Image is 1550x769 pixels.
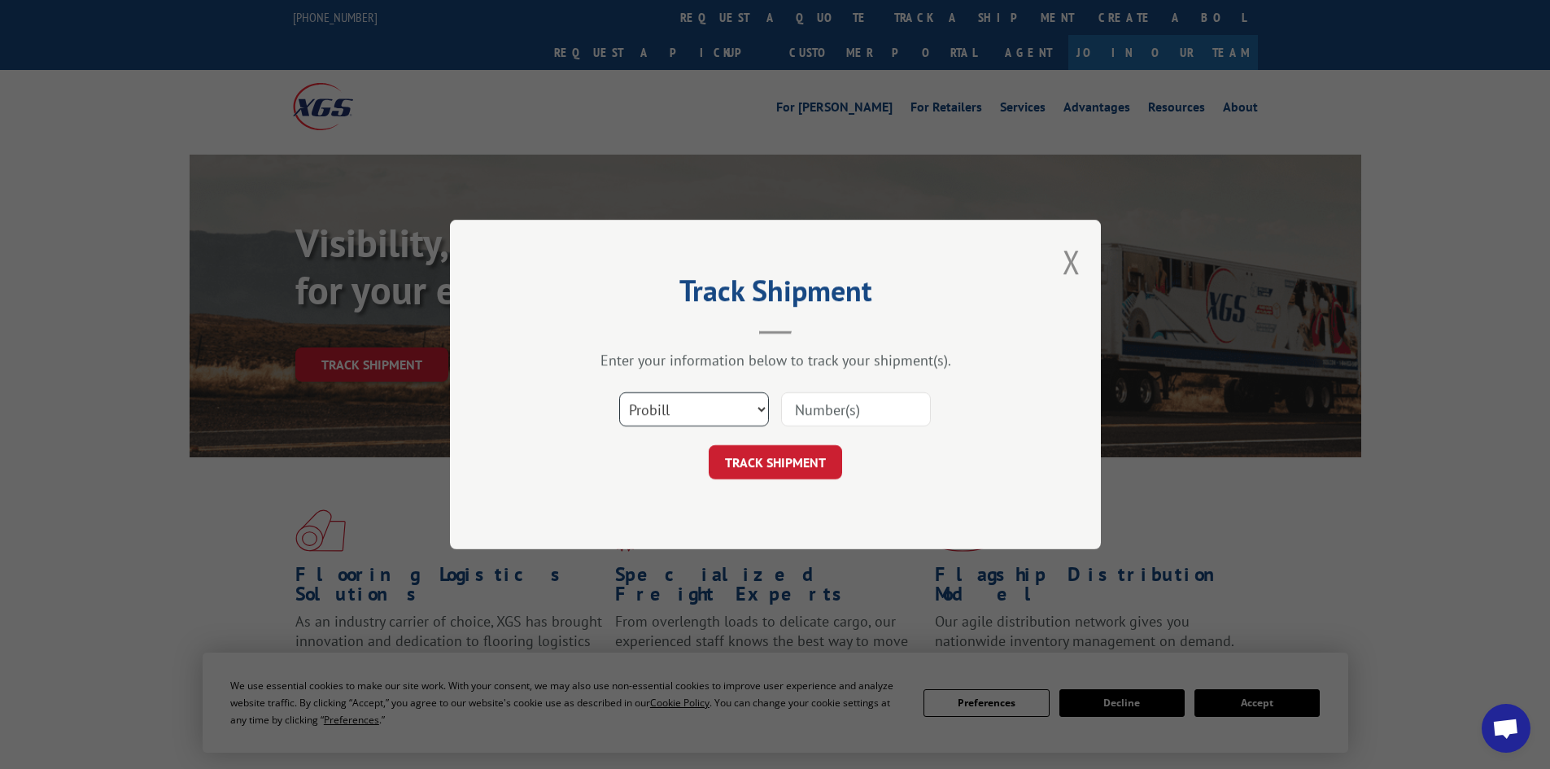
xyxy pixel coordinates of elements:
button: Close modal [1063,240,1081,283]
div: Enter your information below to track your shipment(s). [531,351,1020,369]
button: TRACK SHIPMENT [709,445,842,479]
h2: Track Shipment [531,279,1020,310]
div: Open chat [1482,704,1530,753]
input: Number(s) [781,392,931,426]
